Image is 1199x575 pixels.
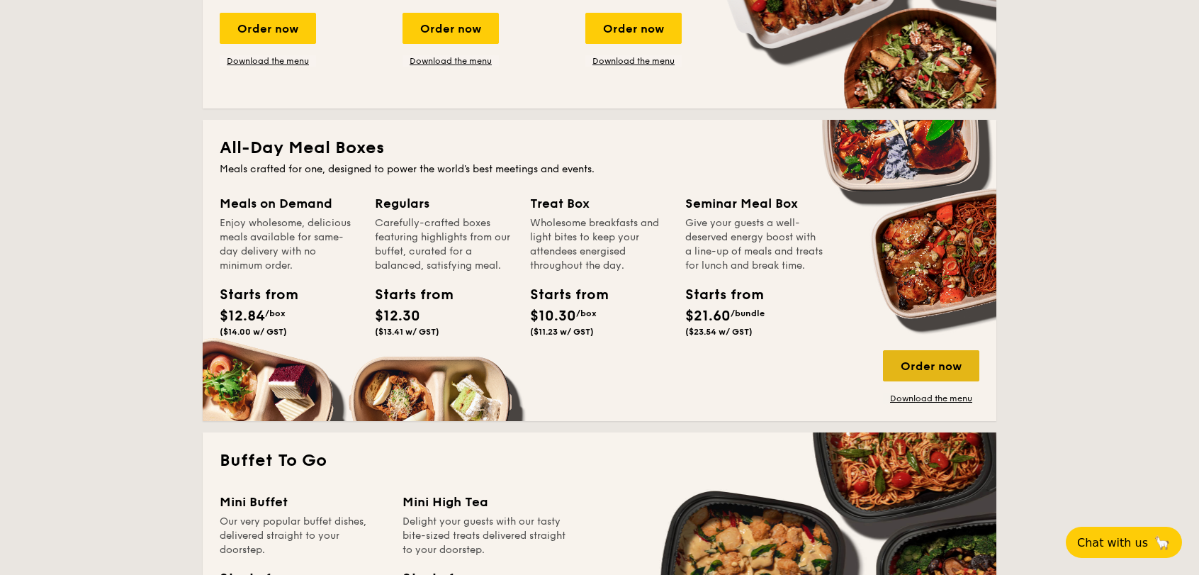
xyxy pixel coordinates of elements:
[220,55,316,67] a: Download the menu
[220,327,287,337] span: ($14.00 w/ GST)
[375,194,513,213] div: Regulars
[220,137,979,160] h2: All-Day Meal Boxes
[530,308,576,325] span: $10.30
[220,216,358,273] div: Enjoy wholesome, delicious meals available for same-day delivery with no minimum order.
[1154,535,1171,551] span: 🦙
[685,308,731,325] span: $21.60
[530,194,668,213] div: Treat Box
[530,327,594,337] span: ($11.23 w/ GST)
[403,492,568,512] div: Mini High Tea
[576,308,597,318] span: /box
[685,284,749,306] div: Starts from
[585,13,682,44] div: Order now
[403,13,499,44] div: Order now
[220,450,979,472] h2: Buffet To Go
[685,216,823,273] div: Give your guests a well-deserved energy boost with a line-up of meals and treats for lunch and br...
[375,284,439,306] div: Starts from
[1066,527,1182,558] button: Chat with us🦙
[220,284,283,306] div: Starts from
[403,515,568,557] div: Delight your guests with our tasty bite-sized treats delivered straight to your doorstep.
[220,492,385,512] div: Mini Buffet
[731,308,765,318] span: /bundle
[585,55,682,67] a: Download the menu
[1077,536,1148,549] span: Chat with us
[685,194,823,213] div: Seminar Meal Box
[403,55,499,67] a: Download the menu
[883,393,979,404] a: Download the menu
[375,327,439,337] span: ($13.41 w/ GST)
[220,162,979,177] div: Meals crafted for one, designed to power the world's best meetings and events.
[265,308,286,318] span: /box
[530,216,668,273] div: Wholesome breakfasts and light bites to keep your attendees energised throughout the day.
[883,350,979,381] div: Order now
[530,284,594,306] div: Starts from
[220,13,316,44] div: Order now
[375,308,420,325] span: $12.30
[220,308,265,325] span: $12.84
[220,194,358,213] div: Meals on Demand
[220,515,385,557] div: Our very popular buffet dishes, delivered straight to your doorstep.
[685,327,753,337] span: ($23.54 w/ GST)
[375,216,513,273] div: Carefully-crafted boxes featuring highlights from our buffet, curated for a balanced, satisfying ...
